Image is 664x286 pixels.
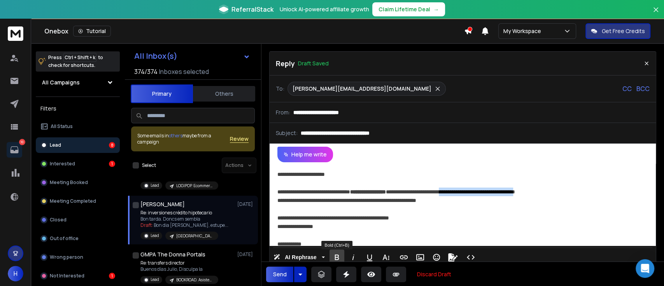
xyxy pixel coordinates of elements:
div: Bold (Ctrl+B) [321,241,352,249]
p: CC [622,84,632,93]
p: Lead [50,142,61,148]
button: Review [230,135,249,143]
p: [DATE] [237,251,255,258]
p: Lead [151,277,159,282]
button: Others [193,85,255,102]
button: All Status [36,119,120,134]
p: Get Free Credits [602,27,645,35]
p: Not Interested [50,273,84,279]
p: All Status [51,123,73,130]
button: Close banner [651,5,661,23]
span: Bon dia [PERSON_NAME], estupe ... [154,222,228,228]
p: Draft Saved [298,60,329,67]
button: H [8,266,23,281]
p: Out of office [50,235,79,242]
p: To: [276,85,284,93]
p: From: [276,109,290,116]
button: Help me write [277,147,333,162]
p: [PERSON_NAME][EMAIL_ADDRESS][DOMAIN_NAME] [293,85,431,93]
p: BOOKROAD. Asistente [176,277,214,283]
div: 8 [109,142,115,148]
span: others [169,132,182,139]
p: Subject: [276,129,298,137]
button: Tutorial [73,26,111,37]
p: Bon tarda. Doncs em sembla [140,216,228,222]
p: Wrong person [50,254,83,260]
button: Closed [36,212,120,228]
span: 374 / 374 [134,67,158,76]
button: All Inbox(s) [128,48,256,64]
span: AI Rephrase [283,254,318,261]
button: Get Free Credits [585,23,650,39]
span: → [433,5,439,13]
label: Select [142,162,156,168]
p: Meeting Booked [50,179,88,186]
button: Primary [131,84,193,103]
button: Insert Link (Ctrl+K) [396,249,411,265]
p: Meeting Completed [50,198,96,204]
p: Press to check for shortcuts. [48,54,103,69]
p: [GEOGRAPHIC_DATA]. 2 [176,233,214,239]
span: Ctrl + Shift + k [63,53,96,62]
p: Interested [50,161,75,167]
button: Claim Lifetime Deal→ [372,2,445,16]
button: Send [266,267,293,282]
p: BCC [636,84,650,93]
div: Open Intercom Messenger [636,259,654,278]
button: Meeting Completed [36,193,120,209]
p: Unlock AI-powered affiliate growth [280,5,369,13]
button: Meeting Booked [36,175,120,190]
span: ReferralStack [231,5,273,14]
p: LOGIPOP. Ecommerce [176,183,214,189]
button: Lead8 [36,137,120,153]
button: Out of office [36,231,120,246]
h1: [PERSON_NAME] [140,200,185,208]
button: All Campaigns [36,75,120,90]
p: [DATE] [237,201,255,207]
div: 1 [109,273,115,279]
p: My Workspace [503,27,544,35]
button: AI Rephrase [272,249,326,265]
h3: Inboxes selected [159,67,209,76]
h1: GMPA The Donna Portals [140,251,205,258]
a: 10 [7,142,22,158]
p: Re: inversiones crédito hipotecario [140,210,228,216]
p: Lead [151,182,159,188]
p: Re: transfers director [140,260,218,266]
h3: Filters [36,103,120,114]
button: Interested1 [36,156,120,172]
p: Closed [50,217,67,223]
h1: All Campaigns [42,79,80,86]
p: Lead [151,233,159,239]
div: Onebox [44,26,464,37]
button: Discard Draft [411,267,457,282]
button: Insert Image (Ctrl+P) [413,249,427,265]
div: 1 [109,161,115,167]
span: Draft: [140,222,153,228]
h1: All Inbox(s) [134,52,177,60]
div: Some emails in maybe from a campaign [137,133,230,145]
p: Buenos días Julio, Disculpa la [140,266,218,272]
button: Wrong person [36,249,120,265]
p: Reply [276,58,295,69]
p: 10 [19,139,25,145]
button: Not Interested1 [36,268,120,284]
